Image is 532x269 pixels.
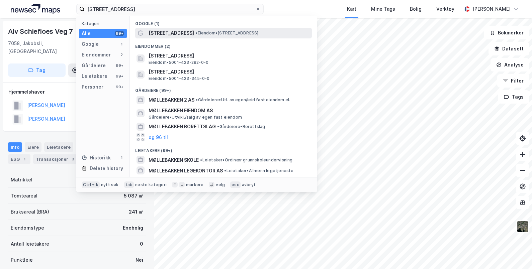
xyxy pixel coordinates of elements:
[149,60,208,65] span: Eiendom • 5001-423-292-0-0
[119,155,124,160] div: 1
[130,83,317,95] div: Gårdeiere (99+)
[497,74,529,88] button: Filter
[124,181,134,188] div: tab
[149,76,209,81] span: Eiendom • 5001-423-345-0-0
[82,61,106,70] div: Gårdeiere
[11,192,37,200] div: Tomteareal
[130,16,317,28] div: Google (1)
[115,31,124,36] div: 99+
[491,58,529,72] button: Analyse
[11,208,49,216] div: Bruksareal (BRA)
[123,224,143,232] div: Enebolig
[82,83,103,91] div: Personer
[115,74,124,79] div: 99+
[8,26,74,37] div: Alv Schiefloes Veg 7
[119,41,124,47] div: 1
[70,156,76,162] div: 3
[8,39,87,55] div: 7058, Jakobsli, [GEOGRAPHIC_DATA]
[140,240,143,248] div: 0
[196,97,290,103] span: Gårdeiere • Utl. av egen/leid fast eiendom el.
[149,29,194,37] span: [STREET_ADDRESS]
[489,42,529,55] button: Datasett
[119,52,124,57] div: 2
[371,5,395,13] div: Mine Tags
[149,167,223,175] span: MØLLEBAKKEN LEGEKONTOR AS
[149,96,194,104] span: MØLLEBAKKEN 2 AS
[347,5,356,13] div: Kart
[516,220,529,233] img: 9k=
[135,182,167,187] div: neste kategori
[499,237,532,269] iframe: Chat Widget
[149,115,242,120] span: Gårdeiere • Utvikl./salg av egen fast eiendom
[224,168,226,173] span: •
[82,29,91,37] div: Alle
[186,182,203,187] div: markere
[195,30,258,36] span: Eiendom • [STREET_ADDRESS]
[149,133,168,141] button: og 96 til
[115,63,124,68] div: 99+
[90,164,123,172] div: Delete history
[85,4,255,14] input: Søk på adresse, matrikkel, gårdeiere, leietakere eller personer
[25,142,41,152] div: Eiere
[8,154,30,164] div: ESG
[82,40,99,48] div: Google
[217,124,219,129] span: •
[436,5,454,13] div: Verktøy
[21,156,28,162] div: 1
[11,256,33,264] div: Punktleie
[82,154,111,162] div: Historikk
[129,208,143,216] div: 241 ㎡
[82,21,127,26] div: Kategori
[124,192,143,200] div: 5 087 ㎡
[11,4,60,14] img: logo.a4113a55bc3d86da70a041830d287a7e.svg
[149,156,199,164] span: MØLLEBAKKEN SKOLE
[410,5,422,13] div: Bolig
[200,157,292,163] span: Leietaker • Ordinær grunnskoleundervisning
[82,72,107,80] div: Leietakere
[149,107,309,115] span: MØLLEBAKKEN EIENDOM AS
[8,142,22,152] div: Info
[484,26,529,39] button: Bokmerker
[82,181,100,188] div: Ctrl + k
[195,30,197,35] span: •
[130,143,317,155] div: Leietakere (99+)
[76,142,101,152] div: Datasett
[498,90,529,104] button: Tags
[136,256,143,264] div: Nei
[11,224,44,232] div: Eiendomstype
[149,123,216,131] span: MØLLEBAKKEN BORETTSLAG
[149,68,309,76] span: [STREET_ADDRESS]
[8,88,146,96] div: Hjemmelshaver
[472,5,511,13] div: [PERSON_NAME]
[196,97,198,102] span: •
[130,38,317,50] div: Eiendommer (2)
[115,84,124,90] div: 99+
[11,240,49,248] div: Antall leietakere
[200,157,202,162] span: •
[101,182,119,187] div: nytt søk
[33,154,79,164] div: Transaksjoner
[44,142,73,152] div: Leietakere
[230,181,241,188] div: esc
[149,52,309,60] span: [STREET_ADDRESS]
[82,51,111,59] div: Eiendommer
[217,124,265,129] span: Gårdeiere • Borettslag
[216,182,225,187] div: velg
[11,176,32,184] div: Matrikkel
[242,182,256,187] div: avbryt
[224,168,293,173] span: Leietaker • Allmenn legetjeneste
[8,63,66,77] button: Tag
